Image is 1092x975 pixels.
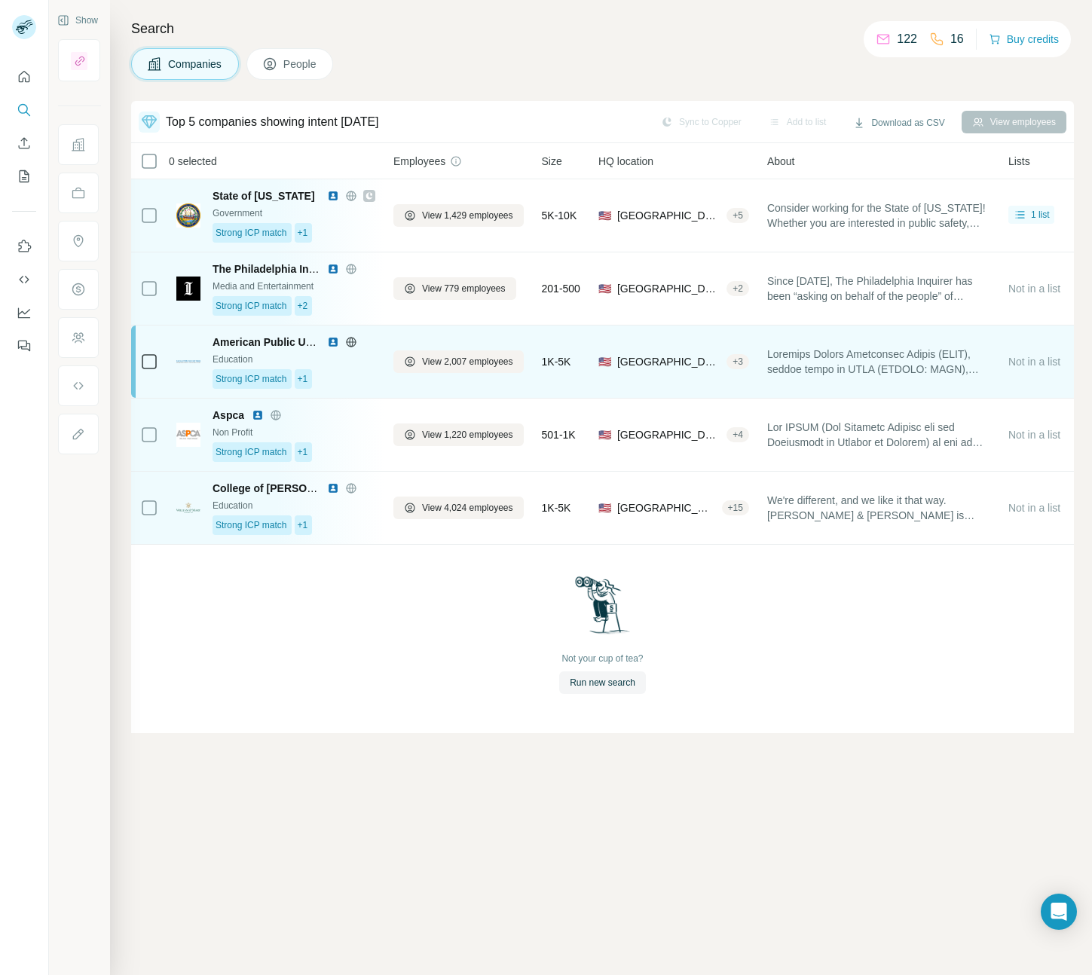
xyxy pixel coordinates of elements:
button: View 1,429 employees [393,204,524,227]
div: + 5 [726,209,749,222]
span: View 2,007 employees [422,355,513,368]
span: 1 list [1031,208,1050,222]
span: 1K-5K [542,500,571,515]
button: Dashboard [12,299,36,326]
span: Not in a list [1008,429,1060,441]
button: Search [12,96,36,124]
span: +1 [298,445,308,459]
img: LinkedIn logo [327,482,339,494]
div: Open Intercom Messenger [1041,894,1077,930]
p: 122 [897,30,917,48]
span: State of [US_STATE] [213,190,315,202]
span: We're different, and we like it that way. [PERSON_NAME] & [PERSON_NAME] is unlike any other unive... [767,493,990,523]
span: Since [DATE], The Philadelphia Inquirer has been “asking on behalf of the people” of [GEOGRAPHIC_... [767,274,990,304]
img: LinkedIn logo [327,263,339,275]
button: Enrich CSV [12,130,36,157]
span: View 779 employees [422,282,506,295]
button: Use Surfe API [12,266,36,293]
span: About [767,154,795,169]
span: 🇺🇸 [598,500,611,515]
span: Employees [393,154,445,169]
button: Buy credits [989,29,1059,50]
img: Logo of American Public University System [176,360,200,362]
span: 501-1K [542,427,576,442]
button: Feedback [12,332,36,359]
button: Run new search [559,671,646,694]
span: HQ location [598,154,653,169]
span: American Public University System [213,336,390,348]
div: + 4 [726,428,749,442]
span: View 1,429 employees [422,209,513,222]
span: The Philadelphia Inquirer [213,263,338,275]
div: Government [213,206,375,220]
button: View 779 employees [393,277,516,300]
img: Logo of College of William and Mary [176,503,200,513]
span: [GEOGRAPHIC_DATA] [617,208,720,223]
div: Non Profit [213,426,375,439]
span: +1 [298,226,308,240]
img: LinkedIn logo [252,409,264,421]
div: Education [213,353,375,366]
span: Size [542,154,562,169]
span: [GEOGRAPHIC_DATA], [US_STATE] [617,354,720,369]
div: Education [213,499,375,512]
div: Not your cup of tea? [561,652,643,665]
span: +2 [298,299,308,313]
span: Consider working for the State of [US_STATE]! Whether you are interested in public safety, health... [767,200,990,231]
button: Quick start [12,63,36,90]
h4: Search [131,18,1074,39]
span: [GEOGRAPHIC_DATA], [US_STATE] [617,281,720,296]
p: 16 [950,30,964,48]
span: 5K-10K [542,208,577,223]
img: Logo of The Philadelphia Inquirer [176,277,200,301]
img: Logo of Aspca [176,423,200,447]
span: 201-500 [542,281,580,296]
span: Loremips Dolors Ametconsec Adipis (ELIT), seddoe tempo in UTLA (ETDOLO: MAGN), aliquaen adminim V... [767,347,990,377]
span: 1K-5K [542,354,571,369]
span: 0 selected [169,154,217,169]
button: Download as CSV [843,112,955,134]
button: View 4,024 employees [393,497,524,519]
span: Not in a list [1008,502,1060,514]
span: Not in a list [1008,283,1060,295]
span: [GEOGRAPHIC_DATA], [US_STATE] [617,427,720,442]
span: Strong ICP match [216,299,287,313]
span: 🇺🇸 [598,354,611,369]
span: College of [PERSON_NAME] and [PERSON_NAME] [213,482,468,494]
span: 🇺🇸 [598,281,611,296]
div: + 3 [726,355,749,368]
span: Run new search [570,676,635,689]
img: LinkedIn logo [327,336,339,348]
span: Strong ICP match [216,518,287,532]
button: Use Surfe on LinkedIn [12,233,36,260]
div: + 2 [726,282,749,295]
button: Show [47,9,109,32]
span: 🇺🇸 [598,208,611,223]
img: Logo of State of New Hampshire [176,203,200,228]
div: + 15 [722,501,749,515]
span: Strong ICP match [216,372,287,386]
span: Not in a list [1008,356,1060,368]
button: View 1,220 employees [393,423,524,446]
span: Lor IPSUM (Dol Sitametc Adipisc eli sed Doeiusmodt in Utlabor et Dolorem) al eni admin veniam qui... [767,420,990,450]
span: Strong ICP match [216,445,287,459]
button: My lists [12,163,36,190]
div: Media and Entertainment [213,280,375,293]
span: View 1,220 employees [422,428,513,442]
span: Aspca [213,408,244,423]
span: [GEOGRAPHIC_DATA], [US_STATE] [617,500,716,515]
div: Top 5 companies showing intent [DATE] [166,113,379,131]
img: LinkedIn logo [327,190,339,202]
span: People [283,57,318,72]
span: View 4,024 employees [422,501,513,515]
span: Lists [1008,154,1030,169]
span: 🇺🇸 [598,427,611,442]
span: +1 [298,372,308,386]
button: View 2,007 employees [393,350,524,373]
span: Strong ICP match [216,226,287,240]
span: Companies [168,57,223,72]
span: +1 [298,518,308,532]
